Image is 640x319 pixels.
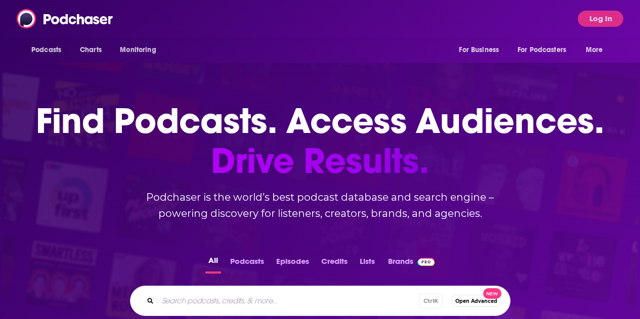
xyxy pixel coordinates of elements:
h2: Podchaser is the world’s best podcast database and search engine – powering discovery for listene... [118,189,523,221]
span: Drive Results. [36,141,604,181]
span: More [586,43,603,57]
span: Open Advanced [455,298,497,304]
img: Podchaser - Follow, Share and Rate Podcasts [17,9,114,28]
button: Podcasts [227,254,267,274]
button: Episodes [273,254,312,274]
button: All [205,254,221,274]
button: Open AdvancedNew [451,295,502,307]
button: open menu [24,40,74,60]
button: Lists [357,254,378,274]
h1: Find Podcasts. Access Audiences. [36,101,604,181]
span: For Podcasters [518,43,566,57]
span: For Business [459,43,499,57]
img: Podchaser Pro [417,258,435,266]
button: open menu [511,40,581,60]
a: BrandsPodchaser Pro [388,254,435,274]
a: Charts [73,40,108,60]
span: Podcasts [31,43,61,57]
span: Charts [80,43,102,57]
button: Log In [578,11,623,27]
button: open menu [452,40,511,60]
div: Search podcasts, credits, & more... [130,286,510,316]
input: Search podcasts, credits, & more... [158,293,419,309]
button: Credits [318,254,351,274]
span: Monitoring [120,43,156,57]
button: open menu [113,40,169,60]
button: open menu [579,40,616,60]
span: Ctrl K [419,294,443,308]
span: New [483,288,501,299]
